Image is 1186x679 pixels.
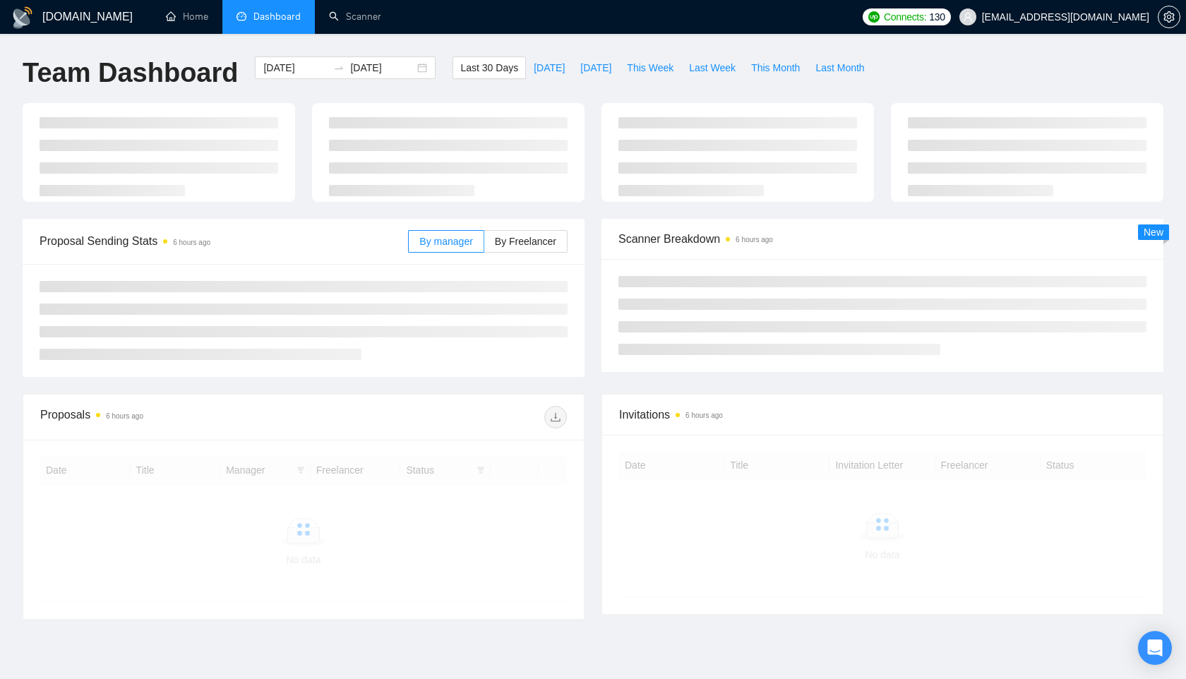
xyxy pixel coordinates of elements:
[1144,227,1163,238] span: New
[173,239,210,246] time: 6 hours ago
[329,11,381,23] a: searchScanner
[618,230,1146,248] span: Scanner Breakdown
[23,56,238,90] h1: Team Dashboard
[333,62,345,73] span: swap-right
[1158,6,1180,28] button: setting
[1158,11,1180,23] a: setting
[685,411,723,419] time: 6 hours ago
[333,62,345,73] span: to
[884,9,926,25] span: Connects:
[1138,631,1172,665] div: Open Intercom Messenger
[751,60,800,76] span: This Month
[689,60,736,76] span: Last Week
[627,60,673,76] span: This Week
[166,11,208,23] a: homeHome
[236,11,246,21] span: dashboard
[815,60,864,76] span: Last Month
[460,60,518,76] span: Last 30 Days
[350,60,414,76] input: End date
[736,236,773,244] time: 6 hours ago
[580,60,611,76] span: [DATE]
[11,6,34,29] img: logo
[619,406,1146,423] span: Invitations
[573,56,619,79] button: [DATE]
[808,56,872,79] button: Last Month
[619,56,681,79] button: This Week
[534,60,565,76] span: [DATE]
[868,11,880,23] img: upwork-logo.png
[495,236,556,247] span: By Freelancer
[419,236,472,247] span: By manager
[263,60,328,76] input: Start date
[963,12,973,22] span: user
[40,406,304,428] div: Proposals
[929,9,945,25] span: 130
[526,56,573,79] button: [DATE]
[681,56,743,79] button: Last Week
[743,56,808,79] button: This Month
[253,11,301,23] span: Dashboard
[453,56,526,79] button: Last 30 Days
[40,232,408,250] span: Proposal Sending Stats
[106,412,143,420] time: 6 hours ago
